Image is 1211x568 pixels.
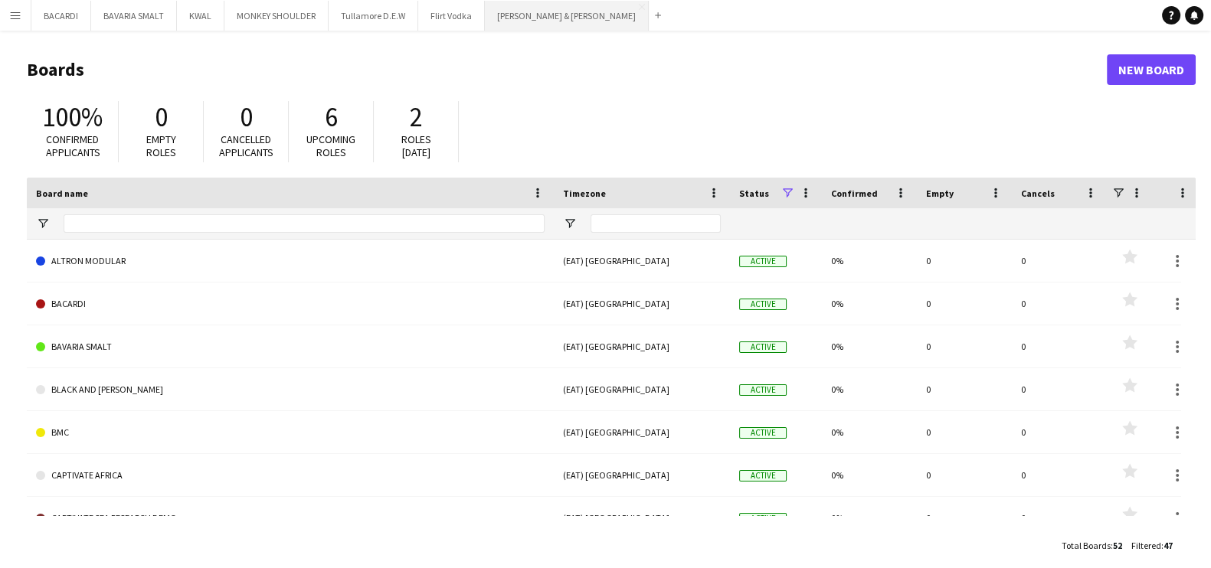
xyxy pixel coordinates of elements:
button: KWAL [177,1,224,31]
div: 0 [1012,454,1107,496]
div: : [1131,530,1173,560]
div: 0 [1012,282,1107,325]
span: Roles [DATE] [401,132,431,159]
div: (EAT) [GEOGRAPHIC_DATA] [554,368,730,410]
div: 0 [917,325,1012,367]
div: (EAT) [GEOGRAPHIC_DATA] [554,411,730,453]
span: Active [739,256,787,267]
a: ALTRON MODULAR [36,240,545,282]
span: Empty [926,188,954,199]
span: Active [739,341,787,353]
span: Upcoming roles [306,132,355,159]
div: 0% [822,368,917,410]
span: Cancelled applicants [219,132,273,159]
button: Flirt Vodka [418,1,485,31]
div: : [1062,530,1122,560]
span: 100% [42,100,103,134]
span: Cancels [1021,188,1055,199]
span: Active [739,384,787,396]
div: 0 [1012,497,1107,539]
a: CAPTIVATE AFRICA [36,454,545,497]
div: 0 [917,282,1012,325]
div: 0 [1012,411,1107,453]
div: 0 [917,368,1012,410]
span: Empty roles [146,132,176,159]
div: 0 [1012,325,1107,367]
a: BACARDI [36,282,545,325]
div: (EAT) [GEOGRAPHIC_DATA] [554,497,730,539]
span: 0 [240,100,253,134]
div: 0 [917,454,1012,496]
div: 0 [1012,368,1107,410]
button: BAVARIA SMALT [91,1,177,31]
span: 2 [410,100,423,134]
span: Active [739,299,787,310]
span: Timezone [563,188,606,199]
div: 0% [822,411,917,453]
button: [PERSON_NAME] & [PERSON_NAME] [485,1,649,31]
span: Confirmed [831,188,878,199]
span: Total Boards [1062,540,1111,551]
div: 0 [917,497,1012,539]
div: (EAT) [GEOGRAPHIC_DATA] [554,240,730,282]
a: BAVARIA SMALT [36,325,545,368]
h1: Boards [27,58,1107,81]
span: Active [739,513,787,524]
span: Status [739,188,769,199]
div: 0% [822,240,917,282]
span: 6 [325,100,338,134]
div: (EAT) [GEOGRAPHIC_DATA] [554,282,730,325]
a: New Board [1107,54,1196,85]
input: Board name Filter Input [64,214,545,233]
div: 0% [822,454,917,496]
span: Filtered [1131,540,1161,551]
input: Timezone Filter Input [591,214,721,233]
span: 0 [155,100,168,134]
div: 0% [822,325,917,367]
div: 0 [1012,240,1107,282]
div: (EAT) [GEOGRAPHIC_DATA] [554,325,730,367]
div: 0 [917,240,1012,282]
button: Tullamore D.E.W [329,1,418,31]
button: BACARDI [31,1,91,31]
a: CAPTIVATE SFA RESEARCH DEMO [36,497,545,540]
span: Active [739,427,787,439]
a: BMC [36,411,545,454]
span: Board name [36,188,88,199]
span: Confirmed applicants [46,132,100,159]
span: Active [739,470,787,481]
button: MONKEY SHOULDER [224,1,329,31]
div: 0 [917,411,1012,453]
a: BLACK AND [PERSON_NAME] [36,368,545,411]
button: Open Filter Menu [563,217,577,230]
div: 0% [822,497,917,539]
span: 52 [1113,540,1122,551]
div: (EAT) [GEOGRAPHIC_DATA] [554,454,730,496]
div: 0% [822,282,917,325]
button: Open Filter Menu [36,217,50,230]
span: 47 [1164,540,1173,551]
